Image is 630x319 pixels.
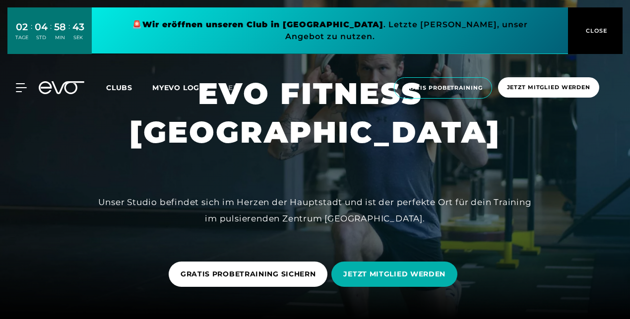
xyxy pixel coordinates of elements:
[72,34,84,41] div: SEK
[106,83,132,92] span: Clubs
[403,84,483,92] span: Gratis Probetraining
[181,269,316,279] span: GRATIS PROBETRAINING SICHERN
[228,82,251,94] a: en
[583,26,608,35] span: CLOSE
[50,21,52,47] div: :
[507,83,590,92] span: Jetzt Mitglied werden
[228,83,239,92] span: en
[54,34,66,41] div: MIN
[391,77,495,99] a: Gratis Probetraining
[495,77,602,99] a: Jetzt Mitglied werden
[343,269,445,279] span: JETZT MITGLIED WERDEN
[106,83,152,92] a: Clubs
[331,254,461,294] a: JETZT MITGLIED WERDEN
[568,7,623,54] button: CLOSE
[15,34,28,41] div: TAGE
[31,21,32,47] div: :
[92,194,538,226] div: Unser Studio befindet sich im Herzen der Hauptstadt und ist der perfekte Ort für dein Training im...
[54,20,66,34] div: 58
[169,254,332,294] a: GRATIS PROBETRAINING SICHERN
[35,20,48,34] div: 04
[72,20,84,34] div: 43
[15,20,28,34] div: 02
[152,83,208,92] a: MYEVO LOGIN
[35,34,48,41] div: STD
[68,21,70,47] div: :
